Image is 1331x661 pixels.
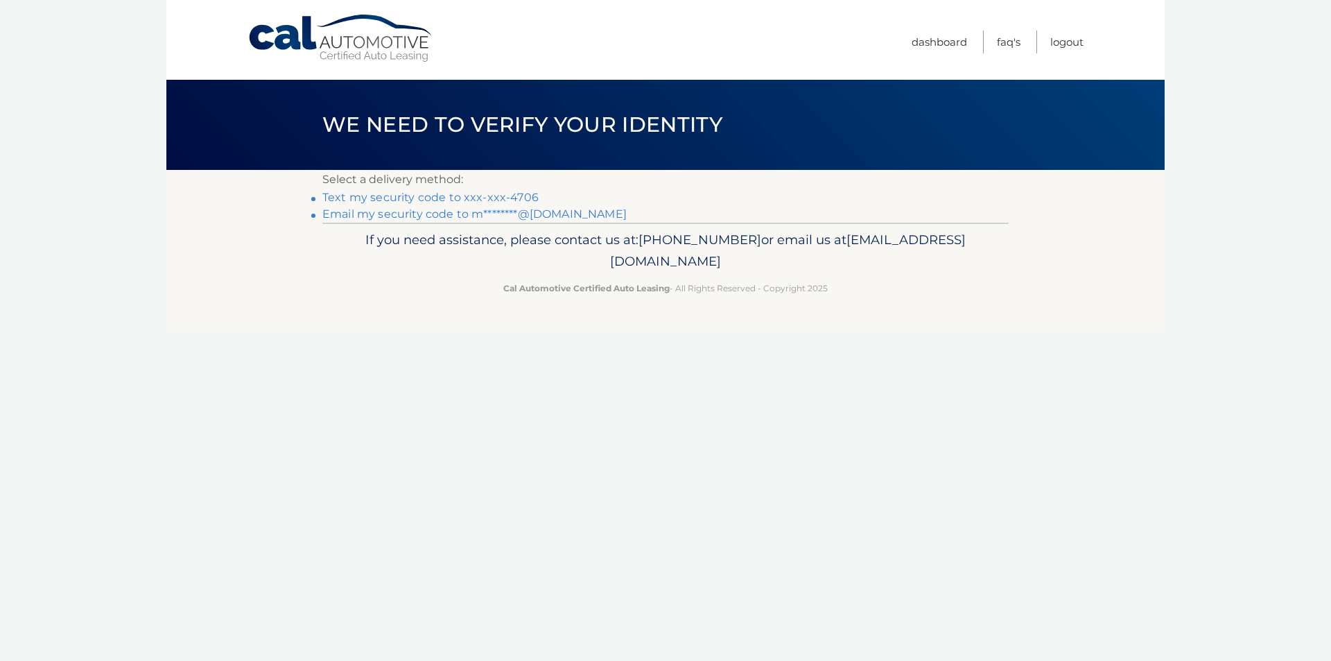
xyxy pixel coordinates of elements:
[331,281,1000,295] p: - All Rights Reserved - Copyright 2025
[997,31,1020,53] a: FAQ's
[322,207,627,221] a: Email my security code to m********@[DOMAIN_NAME]
[322,191,539,204] a: Text my security code to xxx-xxx-4706
[322,170,1009,189] p: Select a delivery method:
[638,232,761,248] span: [PHONE_NUMBER]
[322,112,722,137] span: We need to verify your identity
[1050,31,1084,53] a: Logout
[912,31,967,53] a: Dashboard
[503,283,670,293] strong: Cal Automotive Certified Auto Leasing
[331,229,1000,273] p: If you need assistance, please contact us at: or email us at
[247,14,435,63] a: Cal Automotive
